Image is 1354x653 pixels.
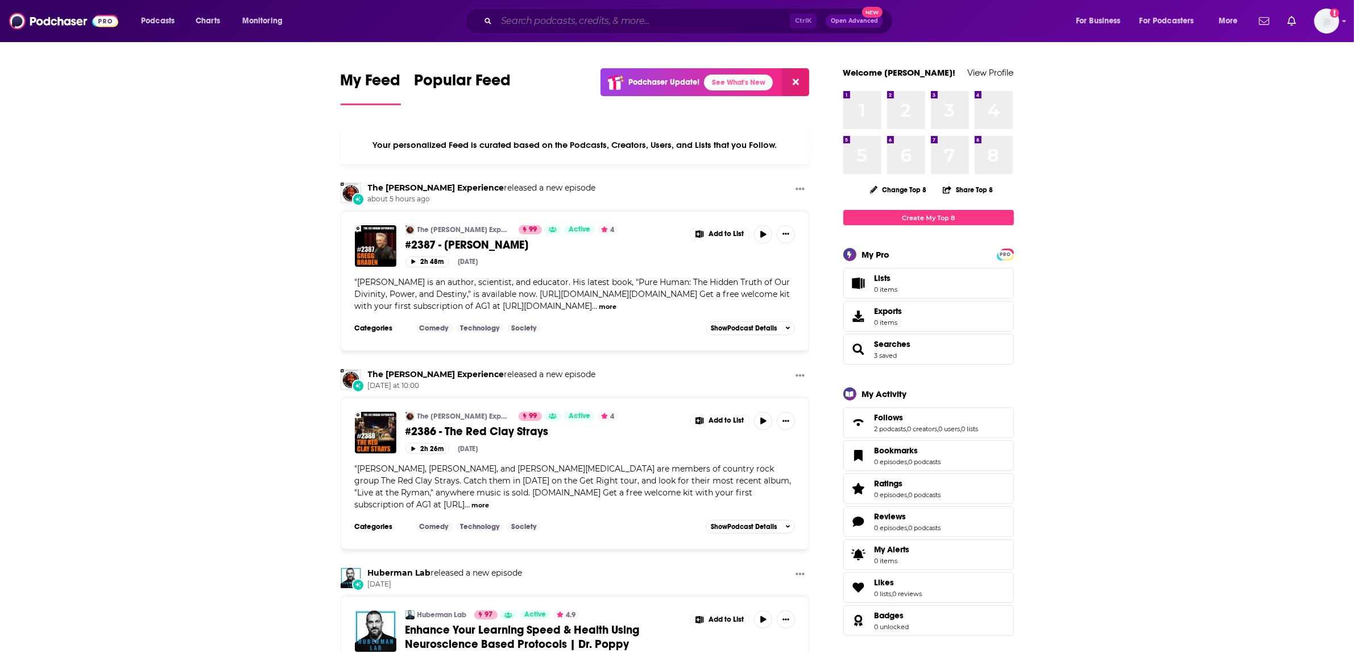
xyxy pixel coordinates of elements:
button: more [599,302,616,312]
a: 0 lists [962,425,979,433]
span: My Alerts [847,547,870,563]
a: Likes [847,580,870,596]
span: For Business [1076,13,1121,29]
a: Searches [847,341,870,357]
a: The Joe Rogan Experience [405,225,415,234]
span: 99 [529,411,537,422]
span: Follows [843,407,1014,438]
a: Reviews [847,514,870,530]
button: ShowPodcast Details [706,321,796,335]
input: Search podcasts, credits, & more... [496,12,790,30]
span: 0 items [875,557,910,565]
button: Show More Button [777,225,795,243]
img: Huberman Lab [341,568,361,588]
a: 3 saved [875,352,897,359]
a: Active [520,610,550,619]
span: 97 [485,609,493,621]
span: 99 [529,224,537,235]
span: , [906,425,908,433]
span: , [908,491,909,499]
button: open menu [133,12,189,30]
h3: Categories [355,522,406,531]
button: 4 [598,225,618,234]
a: See What's New [704,75,773,90]
a: 0 lists [875,590,892,598]
a: Badges [875,610,909,621]
a: 0 unlocked [875,623,909,631]
span: Show Podcast Details [711,523,777,531]
img: Podchaser - Follow, Share and Rate Podcasts [9,10,118,32]
p: Podchaser Update! [628,77,699,87]
button: open menu [1132,12,1211,30]
a: View Profile [968,67,1014,78]
a: #2386 - The Red Clay Strays [355,412,396,453]
a: Follows [847,415,870,431]
a: Huberman Lab [405,610,415,619]
a: The Joe Rogan Experience [341,183,361,203]
span: Active [569,411,590,422]
div: My Pro [862,249,890,260]
span: Open Advanced [831,18,878,24]
a: The Joe Rogan Experience [368,183,504,193]
div: New Episode [352,578,365,591]
span: Add to List [709,230,744,238]
a: 2 podcasts [875,425,906,433]
span: More [1219,13,1238,29]
span: , [908,458,909,466]
button: 2h 48m [405,257,449,267]
button: Share Top 8 [942,179,993,201]
span: Show Podcast Details [711,324,777,332]
img: #2387 - Gregg Braden [355,225,396,267]
span: ... [593,301,598,311]
button: 4.9 [553,610,579,619]
a: Bookmarks [847,448,870,464]
button: ShowPodcast Details [706,520,796,534]
button: open menu [1211,12,1252,30]
button: open menu [234,12,297,30]
span: ... [465,499,470,510]
div: [DATE] [458,445,478,453]
span: Popular Feed [415,71,511,97]
a: The [PERSON_NAME] Experience [417,225,511,234]
a: Bookmarks [875,445,941,456]
a: Technology [456,324,504,333]
button: more [471,501,489,510]
span: Bookmarks [843,440,1014,471]
span: Exports [875,306,902,316]
a: The Joe Rogan Experience [368,369,504,379]
span: Badges [875,610,904,621]
a: 0 podcasts [909,491,941,499]
h3: Categories [355,324,406,333]
button: Show More Button [690,225,750,243]
a: 99 [519,412,542,421]
span: Ratings [875,478,903,489]
button: 2h 26m [405,443,449,454]
span: , [938,425,939,433]
span: [DATE] at 10:00 [368,381,596,391]
button: Open AdvancedNew [826,14,883,28]
button: Show More Button [791,369,809,383]
img: Enhance Your Learning Speed & Health Using Neuroscience Based Protocols | Dr. Poppy Crum [355,610,396,652]
a: Active [564,225,595,234]
img: User Profile [1314,9,1339,34]
img: The Joe Rogan Experience [341,369,361,390]
a: Badges [847,613,870,629]
a: 0 creators [908,425,938,433]
a: 99 [519,225,542,234]
span: Bookmarks [875,445,918,456]
div: New Episode [352,193,365,205]
span: , [960,425,962,433]
span: Lists [875,273,898,283]
button: Show More Button [777,412,795,430]
a: Likes [875,577,922,588]
span: " [355,277,790,311]
span: [DATE] [368,580,523,589]
span: Monitoring [242,13,283,29]
span: #2386 - The Red Clay Strays [405,424,549,439]
a: 0 episodes [875,491,908,499]
span: Lists [875,273,891,283]
a: Welcome [PERSON_NAME]! [843,67,956,78]
a: Reviews [875,511,941,522]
